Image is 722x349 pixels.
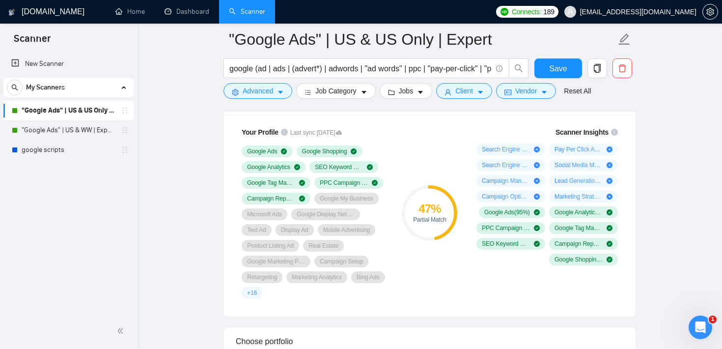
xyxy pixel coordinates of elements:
[555,240,603,248] span: Campaign Reporting ( 7 %)
[115,7,145,16] a: homeHome
[534,178,540,184] span: plus-circle
[703,8,718,16] span: setting
[290,128,342,138] span: Last sync [DATE]
[3,54,134,74] li: New Scanner
[549,62,567,75] span: Save
[482,177,530,185] span: Campaign Management ( 14 %)
[247,147,277,155] span: Google Ads
[399,86,414,96] span: Jobs
[534,58,582,78] button: Save
[302,147,347,155] span: Google Shopping
[361,88,367,96] span: caret-down
[243,86,273,96] span: Advanced
[541,88,548,96] span: caret-down
[247,242,294,250] span: Product Listing Ad
[247,226,266,234] span: Text Ad
[320,195,373,203] span: Google My Business
[402,203,457,215] div: 47 %
[455,86,473,96] span: Client
[702,4,718,20] button: setting
[555,256,603,263] span: Google Shopping ( 6 %)
[7,80,23,95] button: search
[247,289,257,297] span: + 16
[555,145,603,153] span: Pay Per Click Advertising ( 41 %)
[555,161,603,169] span: Social Media Marketing ( 14 %)
[534,209,540,215] span: check-circle
[281,226,308,234] span: Display Ad
[534,146,540,152] span: plus-circle
[543,6,554,17] span: 189
[402,217,457,223] div: Partial Match
[372,180,378,186] span: check-circle
[482,161,530,169] span: Search Engine Optimization ( 15 %)
[308,242,338,250] span: Real Estate
[242,128,278,136] span: Your Profile
[555,129,609,136] span: Scanner Insights
[277,88,284,96] span: caret-down
[534,162,540,168] span: plus-circle
[388,88,395,96] span: folder
[247,258,305,265] span: Google Marketing Platform
[26,78,65,97] span: My Scanners
[315,86,356,96] span: Job Category
[482,145,530,153] span: Search Engine Marketing ( 68 %)
[607,241,612,247] span: check-circle
[709,316,717,323] span: 1
[294,164,300,170] span: check-circle
[22,120,115,140] a: "Google Ads" | US & WW | Expert
[482,193,530,201] span: Campaign Optimization ( 7 %)
[689,316,712,339] iframe: Intercom live chat
[121,107,129,115] span: holder
[444,88,451,96] span: user
[320,179,368,187] span: PPC Campaign Setup & Management
[612,58,632,78] button: delete
[482,240,530,248] span: SEO Keyword Research ( 19 %)
[555,224,603,232] span: Google Tag Manager ( 27 %)
[607,162,612,168] span: plus-circle
[500,8,508,16] img: upwork-logo.png
[315,163,363,171] span: SEO Keyword Research
[555,177,603,185] span: Lead Generation ( 9 %)
[165,7,209,16] a: dashboardDashboard
[223,83,292,99] button: settingAdvancedcaret-down
[607,257,612,262] span: check-circle
[534,225,540,231] span: check-circle
[504,88,511,96] span: idcard
[436,83,492,99] button: userClientcaret-down
[587,58,607,78] button: copy
[281,129,288,136] span: info-circle
[22,140,115,160] a: google scripts
[117,326,127,336] span: double-left
[247,195,295,203] span: Campaign Reporting
[323,226,370,234] span: Mobile Advertising
[496,65,502,72] span: info-circle
[509,64,528,73] span: search
[588,64,607,73] span: copy
[567,8,574,15] span: user
[564,86,591,96] a: Reset All
[534,194,540,200] span: plus-circle
[229,62,492,75] input: Search Freelance Jobs...
[247,210,282,218] span: Microsoft Ads
[6,31,58,52] span: Scanner
[297,210,355,218] span: Google Display Network
[515,86,537,96] span: Vendor
[320,258,363,265] span: Campaign Setup
[509,58,528,78] button: search
[477,88,484,96] span: caret-down
[607,225,612,231] span: check-circle
[482,224,530,232] span: PPC Campaign Setup & Management ( 55 %)
[299,196,305,202] span: check-circle
[496,83,556,99] button: idcardVendorcaret-down
[281,148,287,154] span: check-circle
[613,64,632,73] span: delete
[367,164,373,170] span: check-circle
[3,78,134,160] li: My Scanners
[229,7,265,16] a: searchScanner
[247,273,277,281] span: Retargeting
[512,6,541,17] span: Connects:
[484,208,530,216] span: Google Ads ( 95 %)
[305,88,311,96] span: bars
[534,241,540,247] span: check-circle
[292,273,342,281] span: Marketing Analytics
